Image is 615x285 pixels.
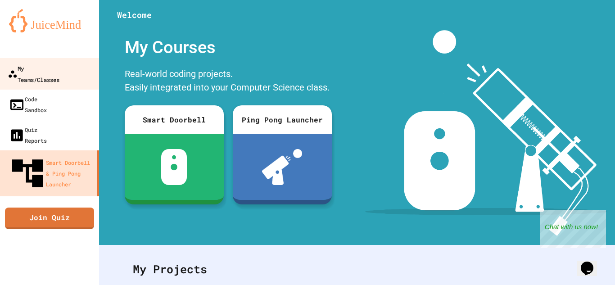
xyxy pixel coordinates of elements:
div: Real-world coding projects. Easily integrated into your Computer Science class. [120,65,336,99]
a: Join Quiz [5,208,94,229]
div: My Courses [120,30,336,65]
iframe: chat widget [577,249,606,276]
div: Smart Doorbell [125,105,224,134]
div: Ping Pong Launcher [233,105,332,134]
img: banner-image-my-projects.png [365,30,606,236]
div: Smart Doorbell & Ping Pong Launcher [9,155,94,192]
img: logo-orange.svg [9,9,90,32]
div: My Teams/Classes [8,63,59,85]
div: Code Sandbox [9,94,47,115]
img: ppl-with-ball.png [262,149,302,185]
img: sdb-white.svg [161,149,187,185]
iframe: chat widget [540,210,606,248]
div: Quiz Reports [9,124,47,146]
